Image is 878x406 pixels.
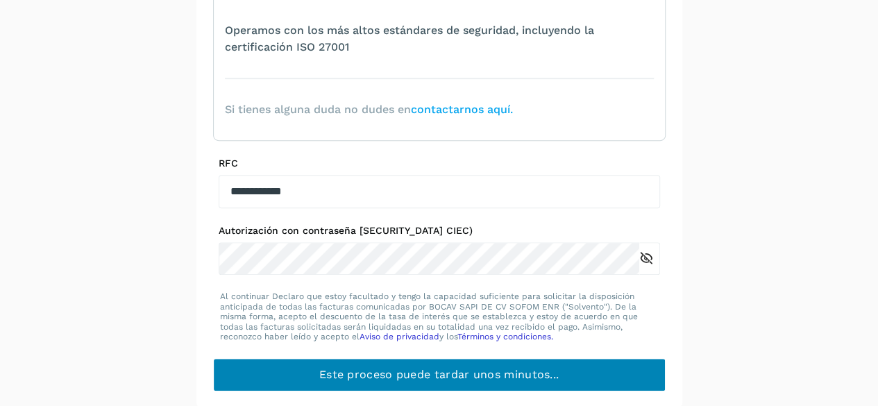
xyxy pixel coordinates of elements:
[220,291,659,341] p: Al continuar Declaro que estoy facultado y tengo la capacidad suficiente para solicitar la dispos...
[225,22,654,56] span: Operamos con los más altos estándares de seguridad, incluyendo la certificación ISO 27001
[219,225,660,237] label: Autorización con contraseña [SECURITY_DATA] CIEC)
[213,358,666,391] button: Este proceso puede tardar unos minutos...
[411,103,513,116] a: contactarnos aquí.
[457,332,553,341] a: Términos y condiciones.
[319,367,559,382] span: Este proceso puede tardar unos minutos...
[225,101,513,118] span: Si tienes alguna duda no dudes en
[360,332,439,341] a: Aviso de privacidad
[219,158,660,169] label: RFC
